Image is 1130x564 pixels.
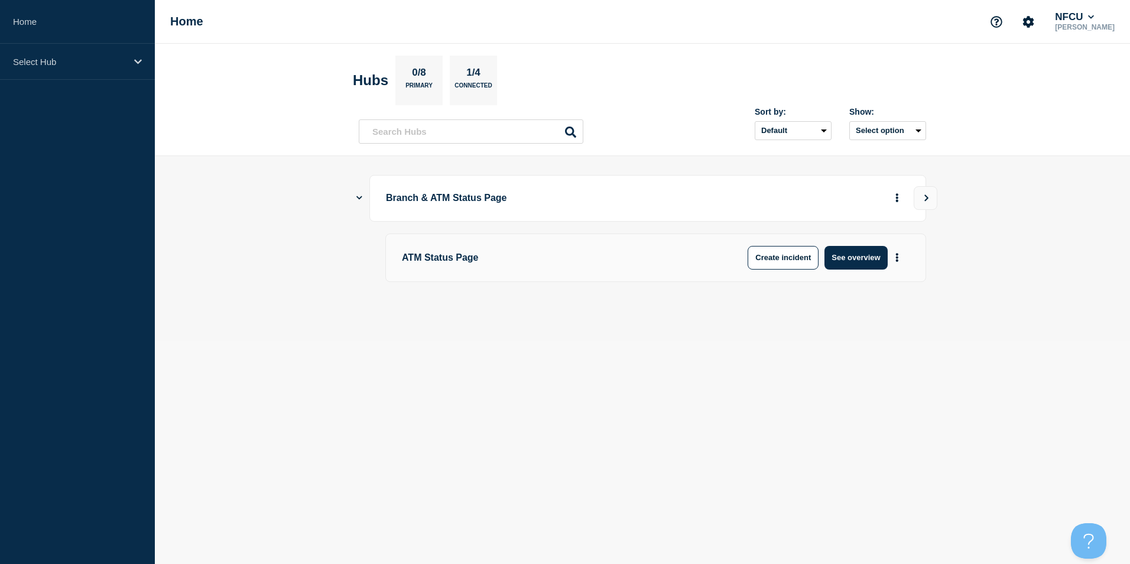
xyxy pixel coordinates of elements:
button: Select option [849,121,926,140]
button: More actions [889,247,905,268]
input: Search Hubs [359,119,583,144]
button: Show Connected Hubs [356,194,362,203]
button: Create incident [748,246,819,270]
p: [PERSON_NAME] [1053,23,1117,31]
iframe: Help Scout Beacon - Open [1071,523,1106,559]
button: More actions [889,187,905,209]
p: Connected [454,82,492,95]
p: Select Hub [13,57,126,67]
button: NFCU [1053,11,1096,23]
p: Branch & ATM Status Page [386,187,713,209]
div: Show: [849,107,926,116]
button: View [914,186,937,210]
button: Account settings [1016,9,1041,34]
select: Sort by [755,121,832,140]
div: Sort by: [755,107,832,116]
p: 1/4 [462,67,485,82]
p: Primary [405,82,433,95]
button: Support [984,9,1009,34]
h2: Hubs [353,72,388,89]
p: ATM Status Page [402,246,713,270]
h1: Home [170,15,203,28]
button: See overview [824,246,887,270]
p: 0/8 [408,67,431,82]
